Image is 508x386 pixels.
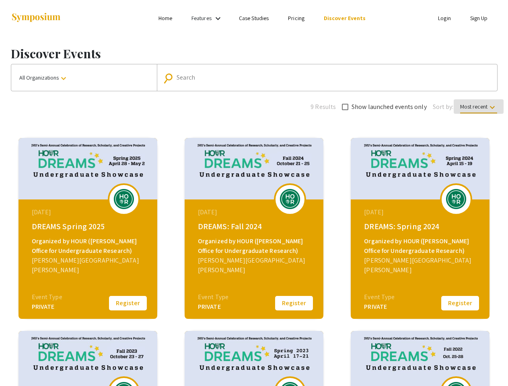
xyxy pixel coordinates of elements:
span: 9 Results [311,102,336,112]
div: Organized by HOUR ([PERSON_NAME] Office for Undergraduate Research) [364,236,478,256]
button: Most recent [454,99,504,114]
a: Features [191,14,212,22]
button: Register [108,295,148,312]
div: Organized by HOUR ([PERSON_NAME] Office for Undergraduate Research) [198,236,312,256]
div: [DATE] [198,207,312,217]
div: Event Type [364,292,395,302]
mat-icon: keyboard_arrow_down [487,103,497,112]
div: Event Type [198,292,228,302]
a: Case Studies [239,14,269,22]
div: [PERSON_NAME][GEOGRAPHIC_DATA][PERSON_NAME] [32,256,146,275]
img: Symposium by ForagerOne [11,12,61,23]
div: [PERSON_NAME][GEOGRAPHIC_DATA][PERSON_NAME] [198,256,312,275]
a: Home [158,14,172,22]
div: PRIVATE [198,302,228,312]
img: dreams-spring-2024_eventLogo_346f6f_.png [444,189,468,209]
a: Pricing [288,14,304,22]
span: Most recent [460,103,497,113]
mat-icon: Search [165,71,176,85]
div: PRIVATE [32,302,62,312]
div: [DATE] [32,207,146,217]
a: Sign Up [470,14,488,22]
a: Login [438,14,451,22]
mat-icon: Expand Features list [213,14,223,23]
div: [DATE] [364,207,478,217]
div: Organized by HOUR ([PERSON_NAME] Office for Undergraduate Research) [32,236,146,256]
button: Register [440,295,480,312]
button: All Organizations [11,64,157,91]
div: PRIVATE [364,302,395,312]
button: Register [274,295,314,312]
div: DREAMS: Spring 2024 [364,220,478,232]
iframe: Chat [6,350,34,380]
div: DREAMS Spring 2025 [32,220,146,232]
a: Discover Events [324,14,366,22]
span: Sort by: [433,102,454,112]
div: Event Type [32,292,62,302]
img: dreams-fall-2024_eventCoverPhoto_0caa39__thumb.jpg [185,138,323,199]
span: All Organizations [19,74,68,81]
div: [PERSON_NAME][GEOGRAPHIC_DATA][PERSON_NAME] [364,256,478,275]
h1: Discover Events [11,46,498,61]
span: Show launched events only [352,102,427,112]
img: dreams-fall-2024_eventLogo_ff6658_.png [278,189,302,209]
div: DREAMS: Fall 2024 [198,220,312,232]
img: dreams-spring-2024_eventCoverPhoto_ffb700__thumb.jpg [351,138,489,199]
img: dreams-spring-2025_eventLogo_7b54a7_.png [112,189,136,209]
mat-icon: keyboard_arrow_down [59,74,68,83]
img: dreams-spring-2025_eventCoverPhoto_df4d26__thumb.jpg [19,138,157,199]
